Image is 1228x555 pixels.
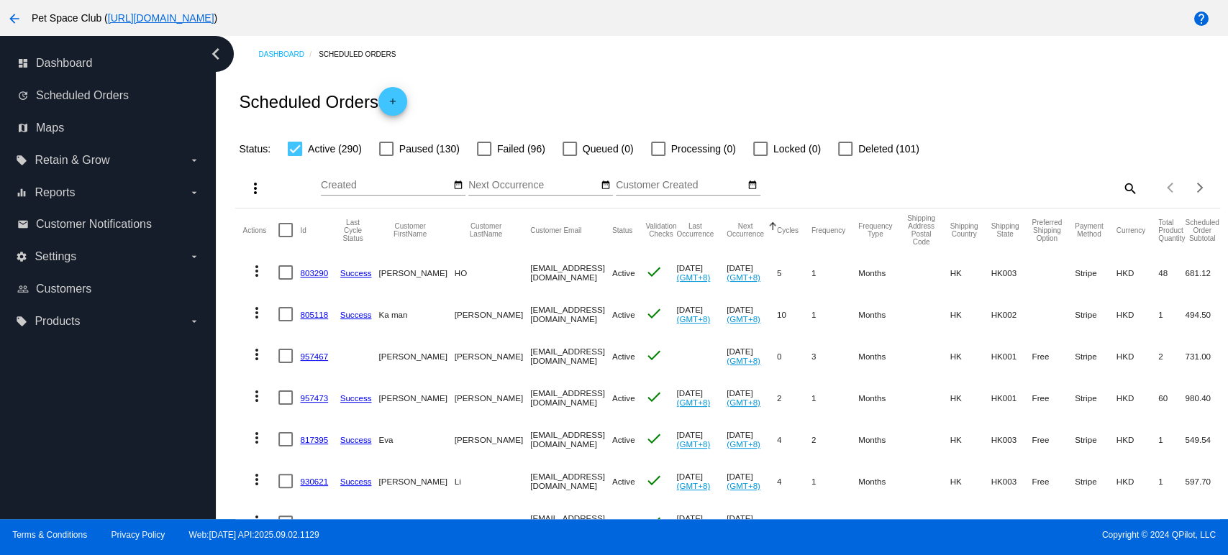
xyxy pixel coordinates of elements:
mat-header-cell: Total Product Quantity [1158,208,1185,252]
mat-cell: [PERSON_NAME] [378,252,454,293]
mat-icon: check [645,472,663,489]
mat-cell: [DATE] [727,377,777,418]
button: Change sorting for Frequency [811,226,845,234]
mat-cell: [PERSON_NAME] [455,418,530,460]
a: 957473 [300,393,328,403]
mat-cell: [DATE] [727,460,777,502]
mat-icon: date_range [600,180,610,191]
mat-cell: 5 [777,252,811,293]
a: map Maps [17,116,200,139]
a: Scheduled Orders [319,43,409,65]
a: 899214 [300,518,328,528]
mat-cell: 1 [811,293,858,335]
mat-cell: [EMAIL_ADDRESS][DOMAIN_NAME] [530,418,612,460]
span: Active [612,310,635,319]
button: Change sorting for Id [300,226,306,234]
mat-cell: 2 [1158,335,1185,377]
button: Change sorting for FrequencyType [858,222,892,238]
mat-header-cell: Actions [242,208,278,252]
mat-icon: help [1193,10,1210,27]
a: (GMT+8) [676,481,710,490]
mat-cell: [PERSON_NAME] [378,460,454,502]
mat-cell: [PERSON_NAME] [378,335,454,377]
mat-cell: 1 [811,377,858,418]
mat-cell: Months [858,377,905,418]
mat-icon: check [645,263,663,280]
mat-icon: add [384,96,401,114]
mat-cell: HK001 [991,335,1032,377]
a: (GMT+8) [727,314,760,324]
mat-cell: HKD [1116,293,1158,335]
mat-cell: HK003 [991,252,1032,293]
span: Customer Notifications [36,218,152,231]
mat-cell: [EMAIL_ADDRESS][DOMAIN_NAME] [530,460,612,502]
mat-cell: 3 [811,335,858,377]
span: Status: [239,143,270,155]
span: Active [612,518,635,528]
button: Change sorting for CustomerEmail [530,226,581,234]
span: Failed (96) [497,140,545,157]
mat-icon: check [645,305,663,322]
a: (GMT+8) [727,481,760,490]
mat-cell: HK [950,460,991,502]
mat-cell: [EMAIL_ADDRESS][DOMAIN_NAME] [530,377,612,418]
mat-cell: 1 [1158,460,1185,502]
mat-cell: Stripe [1075,252,1116,293]
mat-header-cell: Validation Checks [645,208,676,252]
a: (GMT+8) [727,356,760,365]
mat-cell: [DATE] [676,418,727,460]
mat-cell: 0 [777,335,811,377]
input: Created [321,180,450,191]
span: Settings [35,250,76,263]
button: Change sorting for CustomerFirstName [378,222,441,238]
span: Maps [36,121,64,134]
mat-cell: HK [950,252,991,293]
i: dashboard [17,58,29,69]
input: Customer Created [616,180,745,191]
a: Terms & Conditions [12,530,87,540]
i: people_outline [17,283,29,295]
input: Next Occurrence [468,180,598,191]
mat-cell: [DATE] [727,335,777,377]
mat-icon: check [645,513,663,531]
mat-icon: more_vert [248,513,265,530]
mat-cell: HK003 [991,418,1032,460]
mat-cell: 1 [811,252,858,293]
mat-cell: HKD [1116,335,1158,377]
mat-cell: [DATE] [727,252,777,293]
mat-cell: [DATE] [676,293,727,335]
span: Active [612,477,635,486]
mat-cell: 4 [777,460,811,502]
button: Change sorting for LastOccurrenceUtc [676,222,714,238]
mat-cell: [DATE] [727,293,777,335]
button: Next page [1186,173,1214,202]
span: Copyright © 2024 QPilot, LLC [627,530,1216,540]
mat-cell: [PERSON_NAME] [455,335,530,377]
mat-cell: 48 [1158,252,1185,293]
mat-cell: 2 [811,418,858,460]
mat-cell: Free [1032,502,1075,543]
a: (GMT+8) [676,272,710,282]
mat-icon: more_vert [248,304,265,321]
a: Privacy Policy [112,530,165,540]
button: Previous page [1157,173,1186,202]
a: [URL][DOMAIN_NAME] [108,12,214,24]
i: arrow_drop_down [188,251,200,262]
span: Dashboard [36,57,92,70]
span: Active [612,268,635,277]
span: Products [35,315,80,328]
i: email [17,219,29,230]
mat-cell: 4 [777,418,811,460]
button: Change sorting for CustomerLastName [455,222,517,238]
mat-cell: 60 [1158,377,1185,418]
a: (GMT+8) [676,398,710,407]
a: Success [340,310,372,319]
mat-cell: Months [858,335,905,377]
span: Locked (0) [773,140,821,157]
mat-cell: 1 [1158,293,1185,335]
span: Retain & Grow [35,154,109,167]
mat-cell: [DATE] [676,252,727,293]
mat-cell: [PERSON_NAME] [378,377,454,418]
i: local_offer [16,316,27,327]
a: 803290 [300,268,328,277]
